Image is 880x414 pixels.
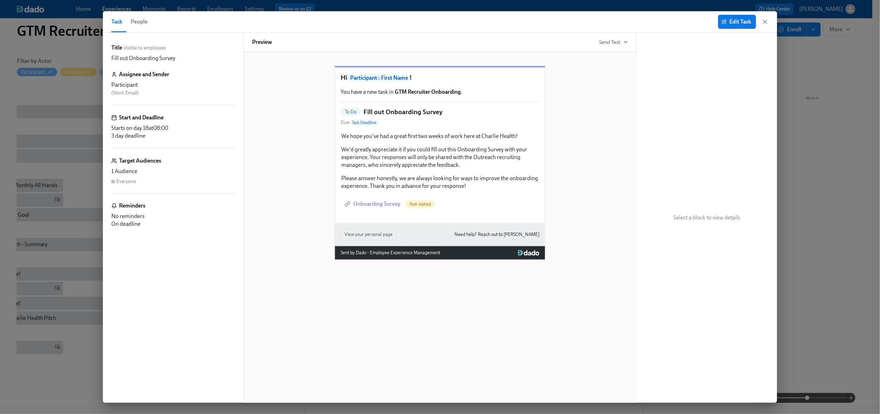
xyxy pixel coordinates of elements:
a: Need help? Reach out to [PERSON_NAME] [454,231,539,238]
div: Onboarding SurveyNot visited [341,196,539,212]
div: Starts on day 18 [111,124,235,132]
span: View your personal page [344,231,393,238]
div: No reminders [111,212,235,220]
p: Fill out Onboarding Survey [111,54,175,62]
h6: Start and Deadline [119,114,164,121]
h6: Target Audiences [119,157,161,165]
button: View your personal page [341,229,396,241]
div: On deadline [111,220,235,228]
span: People [131,17,147,27]
button: Send Test [599,39,628,46]
span: Visible to employees [124,45,166,51]
p: You have a new task in . [341,88,539,96]
div: Select a block to view details [637,33,777,403]
h5: Fill out Onboarding Survey [363,107,442,117]
span: 3 day deadline [111,132,145,139]
h6: Assignee and Sender [119,71,169,78]
h6: Reminders [119,202,145,210]
span: Participant : First Name [349,74,409,81]
button: Edit Task [718,15,756,29]
div: Sent by Dado - Employee Experience Management [341,249,440,257]
div: Participant [111,81,235,89]
h1: Hi ! [341,73,539,83]
label: Title [111,44,122,52]
img: Dado [518,250,539,256]
span: To Do [341,109,361,114]
span: ( Work Email ) [111,90,139,96]
span: Task [111,17,122,27]
span: Due [341,119,378,126]
div: We hope you've had a great first two weeks of work here at Charlie Health! We'd greatly appreciat... [341,132,539,191]
div: 1 Audience [111,167,235,175]
span: at 08:00 [149,125,168,131]
span: Edit Task [723,18,751,25]
strong: GTM Recruiter Onboarding [395,88,461,95]
div: Everyone [116,178,136,185]
span: Task Deadline [350,120,378,125]
h6: Preview [252,38,272,46]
